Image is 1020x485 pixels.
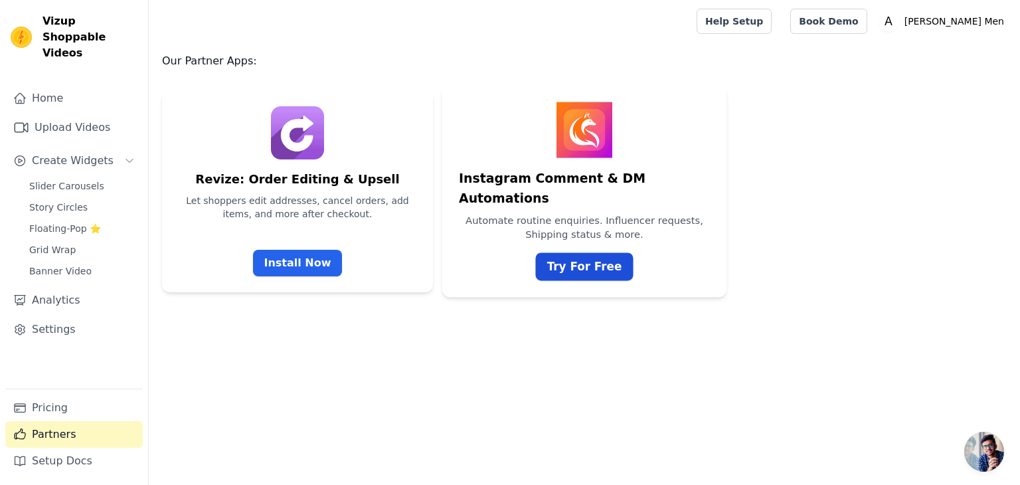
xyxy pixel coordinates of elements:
a: Analytics [5,287,143,314]
a: Partners [5,421,143,448]
a: Pricing [5,395,143,421]
img: Revize: Order Editing & Upsell logo [271,106,324,159]
a: Install Now [253,250,341,276]
span: Vizup Shoppable Videos [42,13,137,61]
img: Instagram Comment & DM Automations logo [556,102,612,158]
a: Try For Free [536,252,633,280]
a: Slider Carousels [21,177,143,195]
span: Create Widgets [32,153,114,169]
a: Upload Videos [5,114,143,141]
p: Automate routine enquiries. Influencer requests, Shipping status & more. [459,214,710,242]
a: Open chat [964,432,1004,472]
a: Home [5,85,143,112]
a: Settings [5,316,143,343]
span: Grid Wrap [29,243,76,256]
a: Setup Docs [5,448,143,474]
p: [PERSON_NAME] Men [899,9,1009,33]
a: Help Setup [697,9,772,34]
span: Banner Video [29,264,92,278]
h5: Revize: Order Editing & Upsell [195,170,399,189]
a: Story Circles [21,198,143,217]
a: Book Demo [790,9,867,34]
p: Let shoppers edit addresses, cancel orders, add items, and more after checkout. [178,194,417,221]
img: Vizup [11,27,32,48]
span: Floating-Pop ⭐ [29,222,101,235]
button: Create Widgets [5,147,143,174]
text: A [885,15,892,28]
a: Grid Wrap [21,241,143,259]
span: Story Circles [29,201,88,214]
h5: Instagram Comment & DM Automations [459,169,710,208]
span: Slider Carousels [29,179,104,193]
h4: Our Partner Apps: [162,53,1007,69]
a: Banner Video [21,262,143,280]
button: A [PERSON_NAME] Men [878,9,1009,33]
a: Floating-Pop ⭐ [21,219,143,238]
